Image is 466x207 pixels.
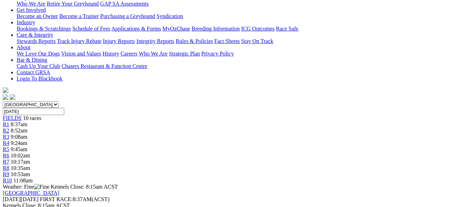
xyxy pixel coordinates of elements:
[23,115,41,121] span: 10 races
[120,51,137,57] a: Careers
[17,38,463,44] div: Care & Integrity
[3,128,9,133] a: R2
[192,26,240,32] a: Breeding Information
[3,159,9,165] a: R7
[3,146,9,152] a: R5
[169,51,200,57] a: Strategic Plan
[139,51,168,57] a: Who We Are
[103,38,135,44] a: Injury Reports
[100,13,155,19] a: Purchasing a Greyhound
[11,140,27,146] span: 9:24am
[11,165,30,171] span: 10:35am
[11,159,30,165] span: 10:17am
[3,171,9,177] a: R9
[3,190,59,196] a: [GEOGRAPHIC_DATA]
[17,57,47,63] a: Bar & Dining
[17,7,46,13] a: Get Involved
[3,184,51,190] span: Weather: Fine
[17,38,56,44] a: Stewards Reports
[17,69,50,75] a: Contact GRSA
[17,63,463,69] div: Bar & Dining
[61,63,147,69] a: Chasers Restaurant & Function Centre
[34,184,49,190] img: Fine
[111,26,161,32] a: Applications & Forms
[3,121,9,127] a: R1
[72,26,110,32] a: Schedule of Fees
[3,94,8,100] img: facebook.svg
[17,44,31,50] a: About
[11,128,27,133] span: 8:52am
[3,165,9,171] a: R8
[17,51,60,57] a: We Love Our Dogs
[51,184,118,190] span: Kennels Close: 8:15am ACST
[201,51,234,57] a: Privacy Policy
[17,1,45,7] a: Who We Are
[100,1,149,7] a: GAP SA Assessments
[241,38,273,44] a: Stay On Track
[11,134,27,140] span: 9:08am
[3,108,64,115] input: Select date
[40,196,109,202] span: 8:37AM(ACST)
[11,146,27,152] span: 9:45am
[3,178,12,183] a: R10
[11,171,30,177] span: 10:53am
[57,38,101,44] a: Track Injury Rebate
[17,76,62,81] a: Login To Blackbook
[102,51,119,57] a: History
[156,13,183,19] a: Syndication
[276,26,298,32] a: Race Safe
[3,87,8,93] img: logo-grsa-white.png
[59,13,99,19] a: Become a Trainer
[61,51,101,57] a: Vision and Values
[47,1,99,7] a: Retire Your Greyhound
[136,38,174,44] a: Integrity Reports
[3,153,9,158] a: R6
[11,121,27,127] span: 8:37am
[17,32,53,38] a: Care & Integrity
[3,196,21,202] span: [DATE]
[17,51,463,57] div: About
[17,26,71,32] a: Bookings & Scratchings
[17,13,463,19] div: Get Involved
[3,196,39,202] span: [DATE]
[214,38,240,44] a: Fact Sheets
[17,63,60,69] a: Cash Up Your Club
[3,115,22,121] a: FIELDS
[10,94,15,100] img: twitter.svg
[40,196,73,202] span: FIRST RACE:
[17,13,58,19] a: Become an Owner
[162,26,190,32] a: MyOzChase
[3,134,9,140] a: R3
[17,26,463,32] div: Industry
[3,140,9,146] a: R4
[14,178,33,183] span: 11:08am
[241,26,274,32] a: ICG Outcomes
[11,153,30,158] span: 10:02am
[17,1,463,7] div: Greyhounds as Pets
[17,19,35,25] a: Industry
[176,38,213,44] a: Rules & Policies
